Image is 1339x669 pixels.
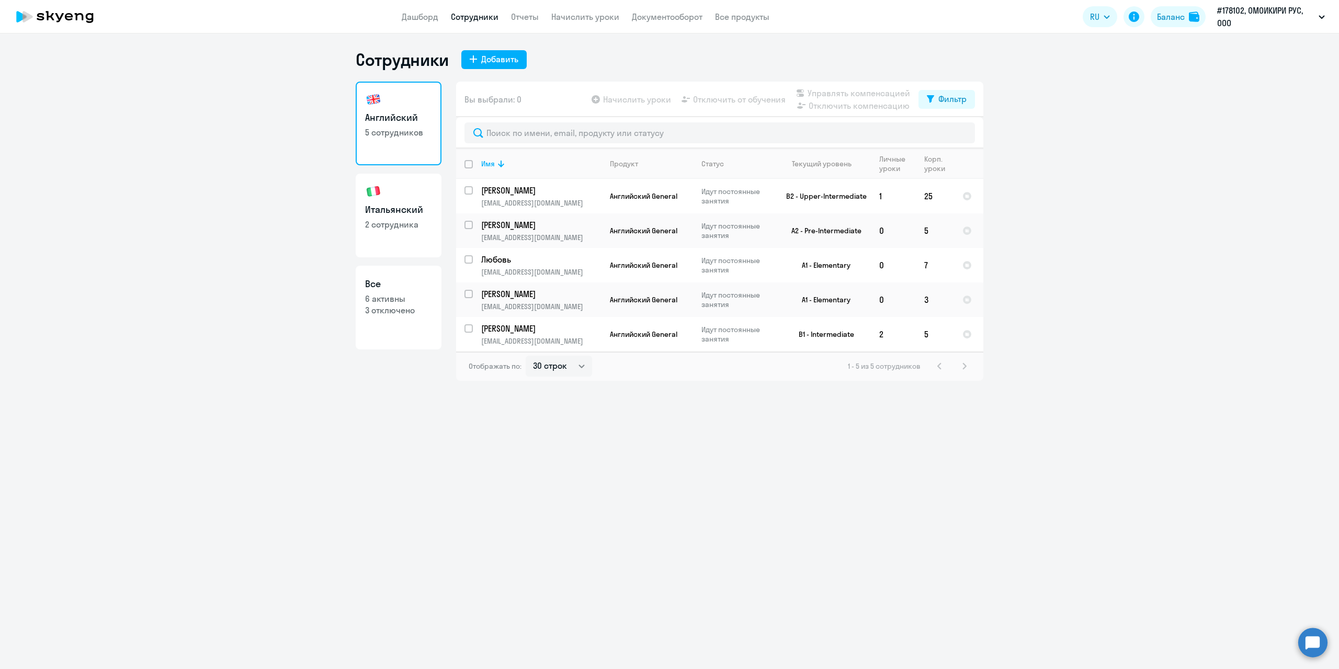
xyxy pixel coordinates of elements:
[632,12,702,22] a: Документооборот
[481,254,601,265] a: Любовь
[365,219,432,230] p: 2 сотрудника
[610,295,677,304] span: Английский General
[924,154,947,173] div: Корп. уроки
[871,213,916,248] td: 0
[916,213,954,248] td: 5
[365,183,382,200] img: italian
[481,198,601,208] p: [EMAIL_ADDRESS][DOMAIN_NAME]
[916,282,954,317] td: 3
[1157,10,1185,23] div: Баланс
[1090,10,1099,23] span: RU
[481,323,601,334] a: [PERSON_NAME]
[481,336,601,346] p: [EMAIL_ADDRESS][DOMAIN_NAME]
[402,12,438,22] a: Дашборд
[871,282,916,317] td: 0
[916,248,954,282] td: 7
[938,93,967,105] div: Фильтр
[356,174,441,257] a: Итальянский2 сотрудника
[365,203,432,217] h3: Итальянский
[481,53,518,65] div: Добавить
[451,12,498,22] a: Сотрудники
[469,361,521,371] span: Отображать по:
[916,317,954,351] td: 5
[365,111,432,124] h3: Английский
[356,49,449,70] h1: Сотрудники
[610,330,677,339] span: Английский General
[610,191,677,201] span: Английский General
[610,159,638,168] div: Продукт
[365,293,432,304] p: 6 активны
[481,254,599,265] p: Любовь
[365,304,432,316] p: 3 отключено
[365,91,382,108] img: english
[701,221,773,240] p: Идут постоянные занятия
[481,288,599,300] p: [PERSON_NAME]
[701,159,773,168] div: Статус
[701,159,724,168] div: Статус
[356,266,441,349] a: Все6 активны3 отключено
[481,219,599,231] p: [PERSON_NAME]
[871,179,916,213] td: 1
[774,317,871,351] td: B1 - Intermediate
[701,325,773,344] p: Идут постоянные занятия
[792,159,852,168] div: Текущий уровень
[481,302,601,311] p: [EMAIL_ADDRESS][DOMAIN_NAME]
[365,277,432,291] h3: Все
[916,179,954,213] td: 25
[701,256,773,275] p: Идут постоянные занятия
[848,361,921,371] span: 1 - 5 из 5 сотрудников
[481,233,601,242] p: [EMAIL_ADDRESS][DOMAIN_NAME]
[610,226,677,235] span: Английский General
[356,82,441,165] a: Английский5 сотрудников
[701,290,773,309] p: Идут постоянные занятия
[481,219,601,231] a: [PERSON_NAME]
[774,179,871,213] td: B2 - Upper-Intermediate
[871,248,916,282] td: 0
[511,12,539,22] a: Отчеты
[918,90,975,109] button: Фильтр
[1189,12,1199,22] img: balance
[1083,6,1117,27] button: RU
[715,12,769,22] a: Все продукты
[701,187,773,206] p: Идут постоянные занятия
[481,159,495,168] div: Имя
[551,12,619,22] a: Начислить уроки
[879,154,915,173] div: Личные уроки
[481,185,601,196] a: [PERSON_NAME]
[481,185,599,196] p: [PERSON_NAME]
[610,260,677,270] span: Английский General
[481,267,601,277] p: [EMAIL_ADDRESS][DOMAIN_NAME]
[924,154,954,173] div: Корп. уроки
[365,127,432,138] p: 5 сотрудников
[774,248,871,282] td: A1 - Elementary
[481,159,601,168] div: Имя
[481,323,599,334] p: [PERSON_NAME]
[461,50,527,69] button: Добавить
[774,213,871,248] td: A2 - Pre-Intermediate
[464,93,521,106] span: Вы выбрали: 0
[774,282,871,317] td: A1 - Elementary
[610,159,693,168] div: Продукт
[1212,4,1330,29] button: #178102, ОМОИКИРИ РУС, ООО
[782,159,870,168] div: Текущий уровень
[1151,6,1206,27] button: Балансbalance
[481,288,601,300] a: [PERSON_NAME]
[879,154,909,173] div: Личные уроки
[871,317,916,351] td: 2
[464,122,975,143] input: Поиск по имени, email, продукту или статусу
[1217,4,1314,29] p: #178102, ОМОИКИРИ РУС, ООО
